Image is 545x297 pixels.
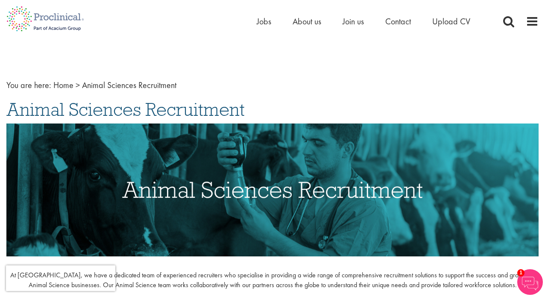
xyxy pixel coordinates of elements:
[6,79,51,91] span: You are here:
[53,79,73,91] a: breadcrumb link
[6,265,115,291] iframe: reCAPTCHA
[82,79,176,91] span: Animal Sciences Recruitment
[76,79,80,91] span: >
[517,269,524,276] span: 1
[293,16,321,27] a: About us
[343,16,364,27] a: Join us
[6,271,539,290] p: At [GEOGRAPHIC_DATA], we have a dedicated team of experienced recruiters who specialise in provid...
[6,98,245,121] span: Animal Sciences Recruitment
[257,16,271,27] a: Jobs
[385,16,411,27] a: Contact
[432,16,470,27] a: Upload CV
[517,269,543,295] img: Chatbot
